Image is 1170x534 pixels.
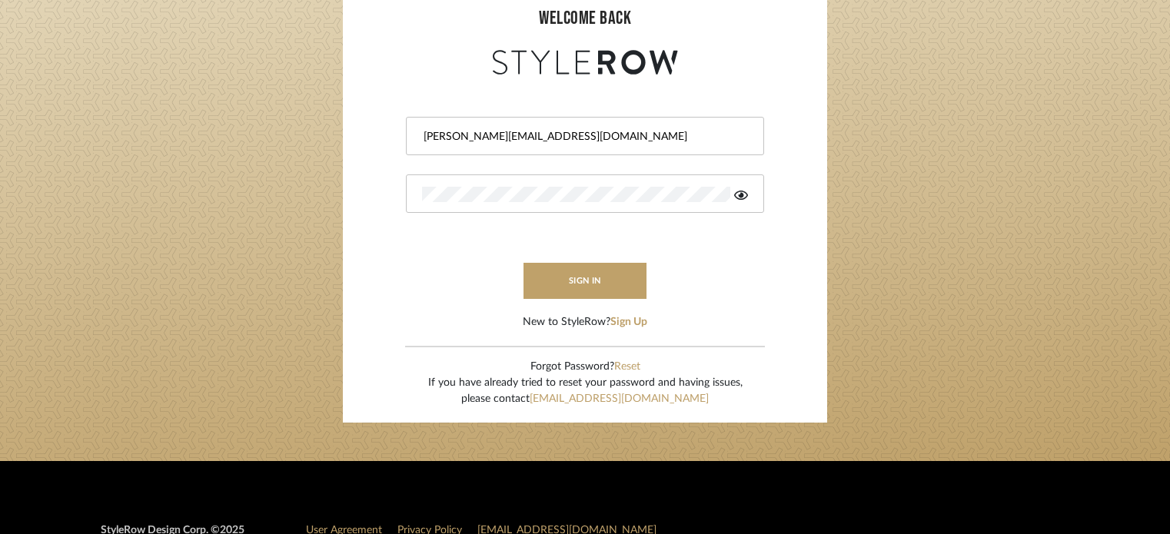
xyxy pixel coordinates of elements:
button: Sign Up [610,314,647,330]
div: welcome back [358,5,812,32]
input: Email Address [422,129,744,144]
button: sign in [524,263,646,299]
a: [EMAIL_ADDRESS][DOMAIN_NAME] [530,393,709,404]
button: Reset [614,359,640,375]
div: New to StyleRow? [523,314,647,330]
div: If you have already tried to reset your password and having issues, please contact [428,375,743,407]
div: Forgot Password? [428,359,743,375]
